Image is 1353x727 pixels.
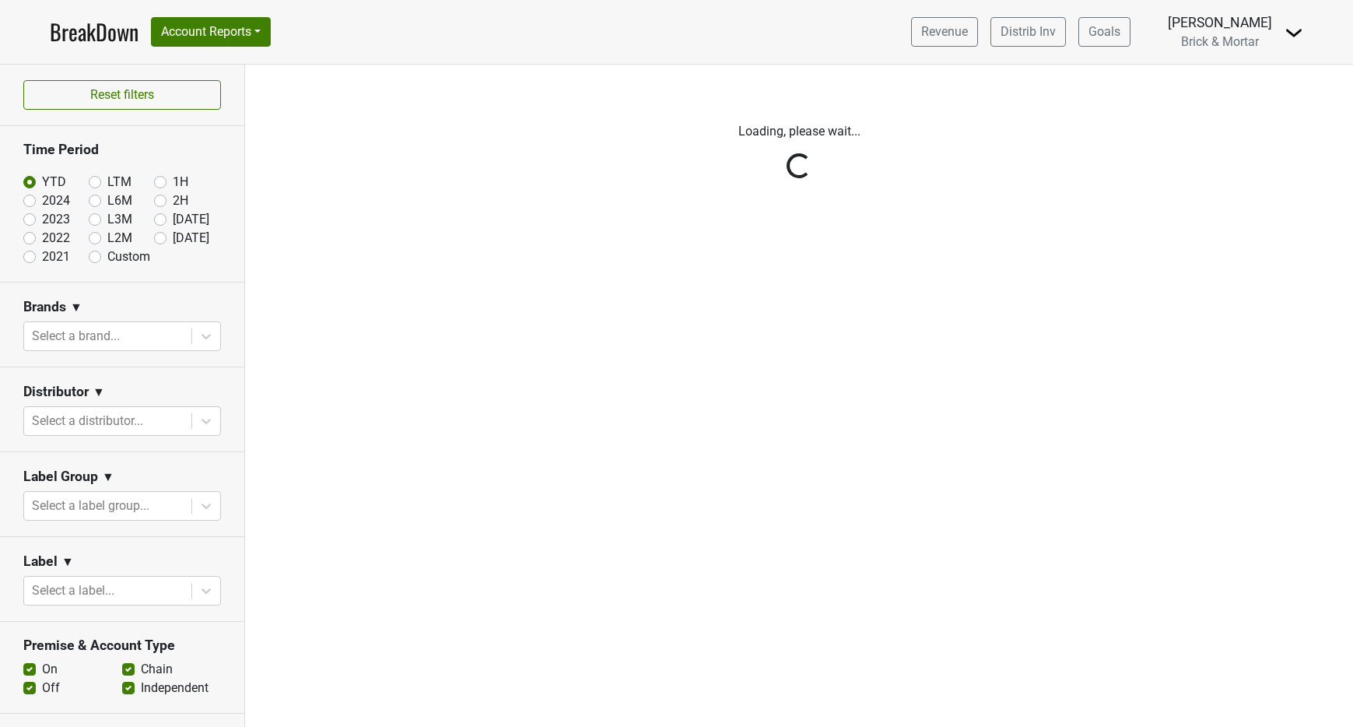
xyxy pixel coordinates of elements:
p: Loading, please wait... [367,122,1231,141]
a: Distrib Inv [990,17,1066,47]
a: BreakDown [50,16,138,48]
button: Account Reports [151,17,271,47]
span: Brick & Mortar [1181,34,1259,49]
a: Revenue [911,17,978,47]
a: Goals [1078,17,1130,47]
img: Dropdown Menu [1285,23,1303,42]
div: [PERSON_NAME] [1168,12,1272,33]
